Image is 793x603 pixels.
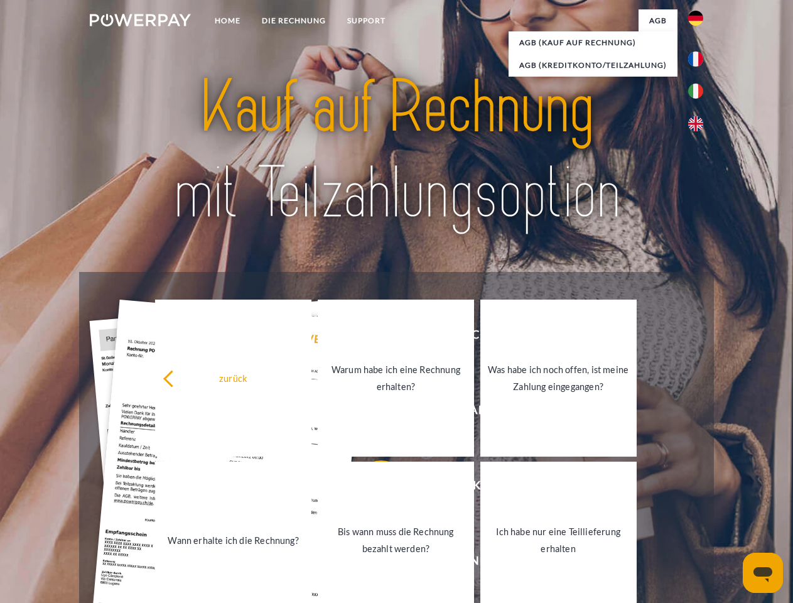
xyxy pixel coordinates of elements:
div: Was habe ich noch offen, ist meine Zahlung eingegangen? [488,361,629,395]
a: AGB (Kauf auf Rechnung) [509,31,677,54]
a: agb [639,9,677,32]
a: DIE RECHNUNG [251,9,337,32]
a: SUPPORT [337,9,396,32]
img: de [688,11,703,26]
a: Home [204,9,251,32]
img: en [688,116,703,131]
div: Warum habe ich eine Rechnung erhalten? [325,361,467,395]
div: Ich habe nur eine Teillieferung erhalten [488,523,629,557]
div: Bis wann muss die Rechnung bezahlt werden? [325,523,467,557]
a: AGB (Kreditkonto/Teilzahlung) [509,54,677,77]
iframe: Schaltfläche zum Öffnen des Messaging-Fensters [743,553,783,593]
div: Wann erhalte ich die Rechnung? [163,531,304,548]
div: zurück [163,369,304,386]
img: it [688,84,703,99]
img: logo-powerpay-white.svg [90,14,191,26]
img: fr [688,52,703,67]
img: title-powerpay_de.svg [120,60,673,241]
a: Was habe ich noch offen, ist meine Zahlung eingegangen? [480,300,637,457]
